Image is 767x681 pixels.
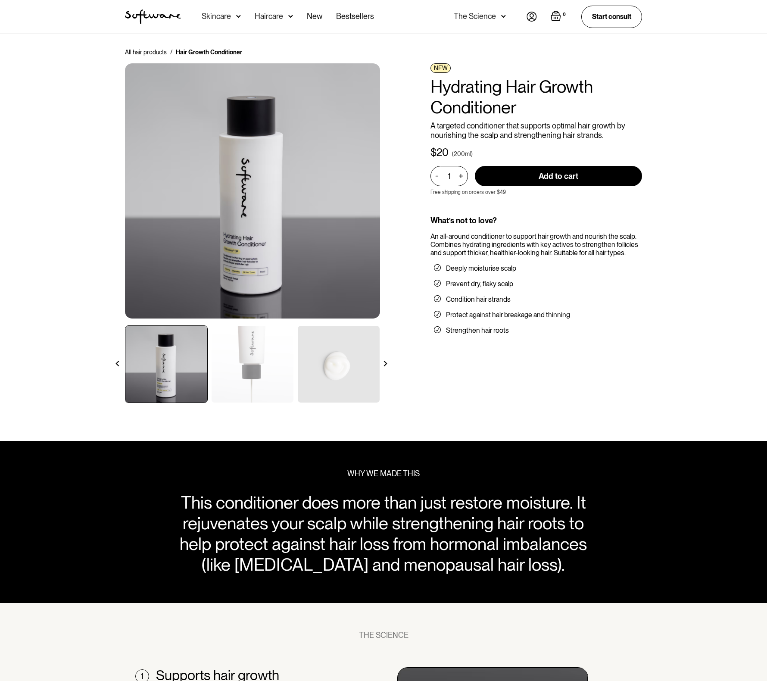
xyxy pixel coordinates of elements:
a: Start consult [581,6,642,28]
li: Condition hair strands [434,295,639,304]
div: Hair Growth Conditioner [176,48,242,56]
a: All hair products [125,48,167,56]
li: Protect against hair breakage and thinning [434,311,639,319]
div: Skincare [202,12,231,21]
img: arrow right [383,361,388,366]
div: / [170,48,172,56]
div: 20 [437,147,449,159]
p: A targeted conditioner that supports optimal hair growth by nourishing the scalp and strengthenin... [430,121,642,140]
div: THE SCIENCE [359,631,408,640]
div: What’s not to love? [430,216,642,225]
img: Hair growth conditioner packaging [212,326,293,403]
img: Software Logo [125,9,181,24]
h1: Hydrating Hair Growth Conditioner [430,76,642,118]
div: NEW [430,63,451,73]
div: 0 [561,11,567,19]
img: arrow left [115,361,120,366]
div: $ [430,147,437,159]
img: Software'es hair growth conditioner bottle [298,326,380,403]
img: arrow down [501,12,506,21]
img: arrow down [236,12,241,21]
div: (200ml) [452,150,473,158]
input: Add to cart [475,166,642,186]
div: The Science [454,12,496,21]
div: WHY WE MADE THIS [347,469,420,478]
div: An all-around conditioner to support hair growth and nourish the scalp. Combines hydrating ingred... [430,232,642,257]
img: arrow down [288,12,293,21]
li: Deeply moisturise scalp [434,264,639,273]
div: - [435,171,441,181]
div: This conditioner does more than just restore moisture. It rejuvenates your scalp while strengthen... [179,492,588,575]
p: Free shipping on orders over $49 [430,189,506,195]
div: Haircare [255,12,283,21]
li: Strengthen hair roots [434,326,639,335]
div: 1 [141,672,143,681]
a: Open empty cart [551,11,567,23]
a: home [125,9,181,24]
li: Prevent dry, flaky scalp [434,280,639,288]
img: Software's hair growth conditioner [125,63,380,319]
div: + [456,171,465,181]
